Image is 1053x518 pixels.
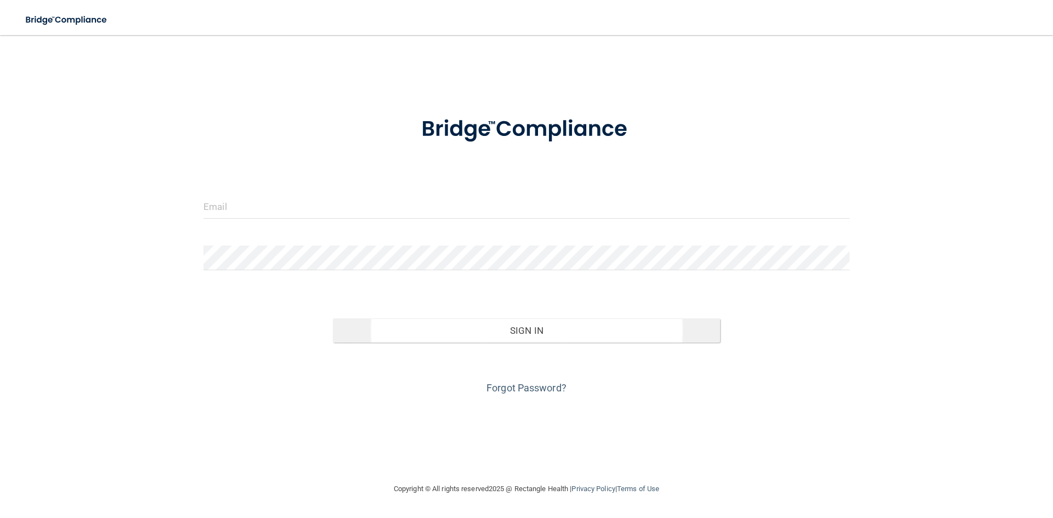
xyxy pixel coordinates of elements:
[16,9,117,31] img: bridge_compliance_login_screen.278c3ca4.svg
[486,382,567,394] a: Forgot Password?
[571,485,615,493] a: Privacy Policy
[203,194,850,219] input: Email
[617,485,659,493] a: Terms of Use
[326,471,727,506] div: Copyright © All rights reserved 2025 @ Rectangle Health | |
[333,318,721,343] button: Sign In
[399,101,654,158] img: bridge_compliance_login_screen.278c3ca4.svg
